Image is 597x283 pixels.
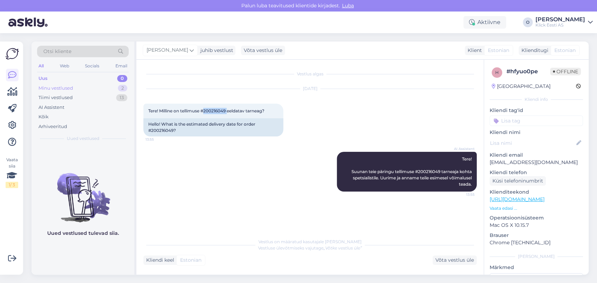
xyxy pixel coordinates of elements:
[465,47,482,54] div: Klient
[180,256,201,264] span: Estonian
[490,196,545,202] a: [URL][DOMAIN_NAME]
[324,245,362,251] i: „Võtke vestlus üle”
[490,139,575,147] input: Lisa nimi
[258,245,362,251] span: Vestluse ülevõtmiseks vajutage
[143,118,283,136] div: Hello! What is the estimated delivery date for order #200216049?
[38,104,64,111] div: AI Assistent
[198,47,233,54] div: juhib vestlust
[490,159,583,166] p: [EMAIL_ADDRESS][DOMAIN_NAME]
[84,61,101,70] div: Socials
[143,256,174,264] div: Kliendi keel
[490,169,583,176] p: Kliendi telefon
[490,188,583,196] p: Klienditeekond
[490,205,583,211] p: Vaata edasi ...
[148,108,264,113] span: Tere! Milline on tellimuse #200216049 eeldatav tarneag?
[118,85,127,92] div: 2
[143,71,477,77] div: Vestlus algas
[490,222,583,229] p: Mac OS X 10.15.7
[114,61,129,70] div: Email
[550,68,581,75] span: Offline
[490,151,583,159] p: Kliendi email
[351,156,473,187] span: Tere! Suunan teie päringu tellimuse #200216049 tarneaja kohta spetsialistile. Uurime ja anname te...
[58,61,71,70] div: Web
[535,22,585,28] div: Klick Eesti AS
[6,157,18,188] div: Vaata siia
[523,17,533,27] div: O
[490,107,583,114] p: Kliendi tag'id
[490,116,583,126] input: Lisa tag
[145,137,172,142] span: 13:55
[117,75,127,82] div: 0
[495,70,499,75] span: h
[490,96,583,103] div: Kliendi info
[47,230,119,237] p: Uued vestlused tulevad siia.
[554,47,576,54] span: Estonian
[31,161,134,223] img: No chats
[38,85,73,92] div: Minu vestlused
[433,255,477,265] div: Võta vestlus üle
[463,16,506,29] div: Aktiivne
[6,182,18,188] div: 1 / 3
[116,94,127,101] div: 13
[488,47,509,54] span: Estonian
[492,83,550,90] div: [GEOGRAPHIC_DATA]
[535,17,585,22] div: [PERSON_NAME]
[490,253,583,260] div: [PERSON_NAME]
[490,232,583,239] p: Brauser
[340,2,356,9] span: Luba
[241,46,285,55] div: Võta vestlus üle
[43,48,71,55] span: Otsi kliente
[6,47,19,60] img: Askly Logo
[535,17,593,28] a: [PERSON_NAME]Klick Eesti AS
[490,176,546,186] div: Küsi telefoninumbrit
[38,94,73,101] div: Tiimi vestlused
[143,85,477,92] div: [DATE]
[490,214,583,222] p: Operatsioonisüsteem
[490,239,583,246] p: Chrome [TECHNICAL_ID]
[519,47,548,54] div: Klienditugi
[38,113,49,120] div: Kõik
[448,192,475,197] span: 13:55
[38,123,67,130] div: Arhiveeritud
[506,67,550,76] div: # hfyuo0pe
[147,46,188,54] span: [PERSON_NAME]
[37,61,45,70] div: All
[258,239,362,244] span: Vestlus on määratud kasutajale [PERSON_NAME]
[490,264,583,271] p: Märkmed
[490,129,583,136] p: Kliendi nimi
[67,135,99,142] span: Uued vestlused
[38,75,48,82] div: Uus
[448,146,475,151] span: AI Assistent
